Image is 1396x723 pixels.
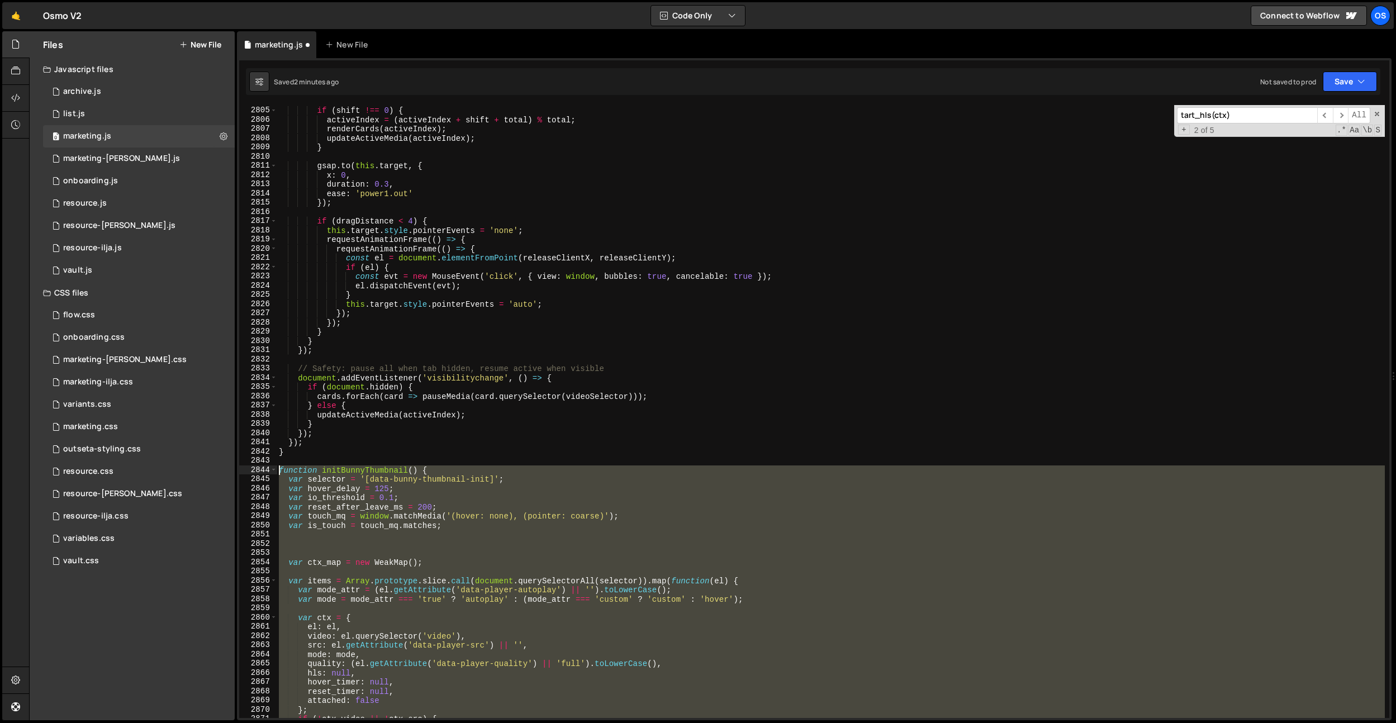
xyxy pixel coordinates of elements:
div: 2852 [239,539,277,549]
div: 2863 [239,640,277,650]
div: 2830 [239,336,277,346]
div: 2820 [239,244,277,254]
button: New File [179,40,221,49]
div: onboarding.js [63,176,118,186]
div: 2841 [239,437,277,447]
span: CaseSensitive Search [1348,125,1360,136]
span: ​ [1317,107,1333,123]
div: 2864 [239,650,277,659]
div: 2806 [239,115,277,125]
div: 16596/48093.css [43,326,235,349]
div: 2838 [239,410,277,420]
div: 2835 [239,382,277,392]
div: 2853 [239,548,277,558]
span: Search In Selection [1374,125,1381,136]
div: variables.css [63,534,115,544]
div: 2867 [239,677,277,687]
div: archive.js [63,87,101,97]
div: 16596/45151.js [43,103,235,125]
div: 2856 [239,576,277,586]
div: marketing.css [63,422,118,432]
div: 2813 [239,179,277,189]
div: 2811 [239,161,277,170]
div: Not saved to prod [1260,77,1316,87]
div: 16596/46198.css [43,505,235,527]
div: 16596/46196.css [43,483,235,505]
div: 2810 [239,152,277,161]
div: 16596/47552.css [43,304,235,326]
div: 2827 [239,308,277,318]
div: onboarding.css [63,332,125,343]
div: 16596/46284.css [43,349,235,371]
div: 16596/46210.js [43,80,235,103]
div: 16596/46183.js [43,192,235,215]
div: 2 minutes ago [294,77,339,87]
div: resource-[PERSON_NAME].js [63,221,175,231]
span: Whole Word Search [1361,125,1373,136]
div: 2870 [239,705,277,715]
span: 0 [53,133,59,142]
div: 16596/45156.css [43,438,235,460]
div: resource-[PERSON_NAME].css [63,489,182,499]
div: 2812 [239,170,277,180]
div: CSS files [30,282,235,304]
div: 2824 [239,281,277,291]
span: ​ [1333,107,1348,123]
div: 2807 [239,124,277,134]
div: 2836 [239,392,277,401]
div: Osmo V2 [43,9,82,22]
div: 2859 [239,603,277,613]
div: outseta-styling.css [63,444,141,454]
div: 2815 [239,198,277,207]
div: 2858 [239,594,277,604]
div: 16596/45422.js [43,125,235,148]
span: Alt-Enter [1348,107,1370,123]
div: 2825 [239,290,277,299]
div: 2868 [239,687,277,696]
div: 2831 [239,345,277,355]
div: 2846 [239,484,277,493]
div: 2869 [239,696,277,705]
div: 16596/46195.js [43,237,235,259]
div: variants.css [63,399,111,410]
div: 2816 [239,207,277,217]
div: resource.js [63,198,107,208]
div: Os [1370,6,1390,26]
div: 2851 [239,530,277,539]
div: 2826 [239,299,277,309]
div: 16596/45511.css [43,393,235,416]
div: Saved [274,77,339,87]
div: 16596/48092.js [43,170,235,192]
div: flow.css [63,310,95,320]
div: 2817 [239,216,277,226]
div: 2818 [239,226,277,235]
div: 2842 [239,447,277,456]
div: 2808 [239,134,277,143]
div: 2855 [239,567,277,576]
div: 2862 [239,631,277,641]
h2: Files [43,39,63,51]
div: vault.js [63,265,92,275]
div: 2849 [239,511,277,521]
span: RegExp Search [1336,125,1347,136]
div: 2832 [239,355,277,364]
span: 2 of 5 [1190,126,1219,135]
div: 2861 [239,622,277,631]
div: 16596/45153.css [43,550,235,572]
div: marketing-ilja.css [63,377,133,387]
div: 2805 [239,106,277,115]
div: 2821 [239,253,277,263]
input: Search for [1177,107,1317,123]
div: 2840 [239,429,277,438]
div: 2844 [239,465,277,475]
div: 2829 [239,327,277,336]
div: 2819 [239,235,277,244]
div: list.js [63,109,85,119]
button: Save [1323,72,1377,92]
div: 2857 [239,585,277,594]
div: 2809 [239,142,277,152]
div: 2814 [239,189,277,198]
div: 2823 [239,272,277,281]
div: 2837 [239,401,277,410]
div: marketing-[PERSON_NAME].css [63,355,187,365]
